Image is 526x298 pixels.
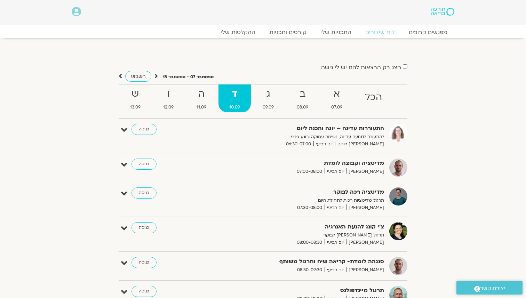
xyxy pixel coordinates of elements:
a: ו12.09 [153,84,185,112]
span: השבוע [131,73,146,80]
nav: Menu [72,29,454,36]
span: יום רביעי [325,266,346,274]
span: [PERSON_NAME] [346,266,384,274]
strong: ה [186,86,217,102]
span: [PERSON_NAME] [346,239,384,246]
a: יצירת קשר [456,281,523,295]
span: 07:30-08:00 [295,204,325,211]
strong: מדיטציה רכה לבוקר [214,187,384,197]
span: יצירת קשר [480,284,505,293]
a: א07.09 [320,84,353,112]
a: קורסים ותכניות [262,29,313,36]
strong: צ'י קונג להנעת האנרגיה [214,222,384,232]
span: 06:30-07:00 [284,140,313,148]
a: השבוע [125,71,151,82]
span: יום רביעי [325,204,346,211]
a: ההקלטות שלי [214,29,262,36]
p: להתעורר לתנועה עדינה, נשימה עמוקה ורוגע פנימי [214,133,384,140]
span: 08.09 [286,104,319,111]
span: 09.09 [252,104,285,111]
a: לוח שידורים [358,29,402,36]
strong: ש [119,86,151,102]
strong: סנגהה לומדת- קריאה שיח ותרגול משותף [214,257,384,266]
a: ג09.09 [252,84,285,112]
span: 07:00-08:00 [294,168,325,175]
a: כניסה [131,159,157,170]
span: 08:30-09:30 [295,266,325,274]
p: תרגול מדיטציות רכות לתחילת היום [214,197,384,204]
span: 08:00-08:30 [294,239,325,246]
span: 13.09 [119,104,151,111]
span: 12.09 [153,104,185,111]
span: 10.09 [218,104,251,111]
a: כניסה [131,124,157,135]
strong: ב [286,86,319,102]
span: 11.09 [186,104,217,111]
span: יום רביעי [325,239,346,246]
strong: א [320,86,353,102]
span: יום רביעי [313,140,335,148]
a: ד10.09 [218,84,251,112]
strong: תרגול מיינדפולנס [214,286,384,295]
span: [PERSON_NAME] רוחם [335,140,384,148]
p: תרגול [PERSON_NAME] לבוקר [214,232,384,239]
a: ש13.09 [119,84,151,112]
strong: מדיטציה וקבוצה לומדת [214,159,384,168]
a: ה11.09 [186,84,217,112]
span: יום רביעי [325,168,346,175]
a: מפגשים קרובים [402,29,454,36]
span: [PERSON_NAME] [346,204,384,211]
p: ספטמבר 07 - ספטמבר 13 [163,73,214,81]
strong: ד [218,86,251,102]
a: כניסה [131,286,157,297]
a: כניסה [131,187,157,199]
a: כניסה [131,257,157,268]
span: 07.09 [320,104,353,111]
strong: התעוררות עדינה – יוגה והכנה ליום [214,124,384,133]
strong: הכל [354,90,393,105]
a: כניסה [131,222,157,233]
label: הצג רק הרצאות להם יש לי גישה [321,64,401,71]
a: הכל [354,84,393,112]
a: ב08.09 [286,84,319,112]
strong: ו [153,86,185,102]
strong: ג [252,86,285,102]
span: [PERSON_NAME] [346,168,384,175]
a: התכניות שלי [313,29,358,36]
